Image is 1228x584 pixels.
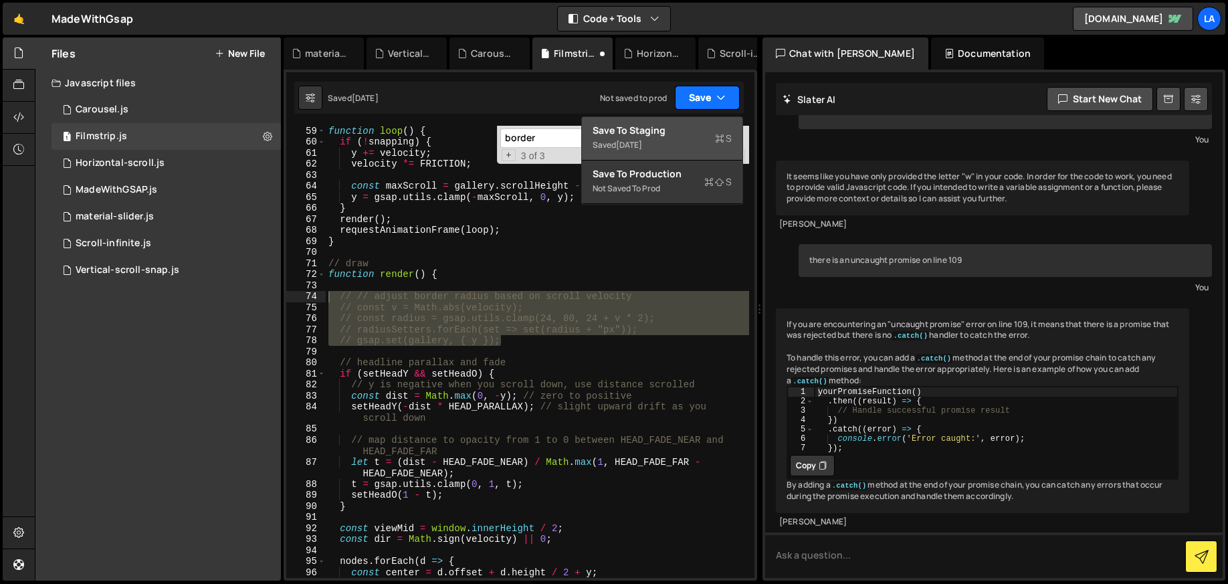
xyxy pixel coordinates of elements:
[286,545,326,557] div: 94
[76,237,151,250] div: Scroll-infinite.js
[593,124,732,137] div: Save to Staging
[76,211,154,223] div: material-slider.js
[892,331,929,340] code: .catch()
[286,302,326,314] div: 75
[715,132,732,145] span: S
[720,47,762,60] div: Scroll-infinite.js
[788,397,814,406] div: 2
[286,203,326,214] div: 66
[788,387,814,397] div: 1
[286,501,326,512] div: 90
[286,280,326,292] div: 73
[286,148,326,159] div: 61
[776,308,1189,513] div: If you are encountering an "uncaught promise" error on line 109, it means that there is a promise...
[916,354,953,363] code: .catch()
[286,258,326,270] div: 71
[286,159,326,170] div: 62
[286,391,326,402] div: 83
[76,157,165,169] div: Horizontal-scroll.js
[286,136,326,148] div: 60
[788,444,814,453] div: 7
[76,184,157,196] div: MadeWithGSAP.js
[286,490,326,501] div: 89
[286,313,326,324] div: 76
[286,247,326,258] div: 70
[788,415,814,425] div: 4
[52,177,281,203] div: 15973/42716.js
[286,534,326,545] div: 93
[286,214,326,225] div: 67
[286,324,326,336] div: 77
[593,167,732,181] div: Save to Production
[791,377,829,386] code: .catch()
[286,423,326,435] div: 85
[831,481,868,490] code: .catch()
[286,225,326,236] div: 68
[305,47,348,60] div: material-slider.js
[799,244,1212,277] div: there is an uncaught promise on line 109
[286,269,326,280] div: 72
[788,425,814,434] div: 5
[52,123,281,150] div: 15973/47328.js
[215,48,265,59] button: New File
[76,104,128,116] div: Carousel.js
[286,479,326,490] div: 88
[1197,7,1221,31] a: La
[286,181,326,192] div: 64
[286,379,326,391] div: 82
[286,347,326,358] div: 79
[600,92,667,104] div: Not saved to prod
[762,37,928,70] div: Chat with [PERSON_NAME]
[502,149,516,162] span: Toggle Replace mode
[286,523,326,534] div: 92
[779,516,1186,528] div: [PERSON_NAME]
[616,139,642,151] div: [DATE]
[286,236,326,248] div: 69
[788,434,814,444] div: 6
[675,86,740,110] button: Save
[286,457,326,479] div: 87
[286,291,326,302] div: 74
[352,92,379,104] div: [DATE]
[582,161,742,204] button: Save to ProductionS Not saved to prod
[776,161,1189,215] div: It seems like you have only provided the letter "w" in your code. In order for the code to work, ...
[593,181,732,197] div: Not saved to prod
[704,175,732,189] span: S
[76,264,179,276] div: Vertical-scroll-snap.js
[582,117,742,161] button: Save to StagingS Saved[DATE]
[286,369,326,380] div: 81
[558,7,670,31] button: Code + Tools
[554,47,597,60] div: Filmstrip.js
[790,455,835,476] button: Copy
[779,219,1186,230] div: [PERSON_NAME]
[52,46,76,61] h2: Files
[286,556,326,567] div: 95
[35,70,281,96] div: Javascript files
[52,150,281,177] div: 15973/47035.js
[63,132,71,143] span: 1
[286,512,326,523] div: 91
[52,203,281,230] div: 15973/47562.js
[286,357,326,369] div: 80
[328,92,379,104] div: Saved
[3,3,35,35] a: 🤙
[637,47,680,60] div: Horizontal-scroll.js
[802,132,1209,147] div: You
[1047,87,1153,111] button: Start new chat
[286,401,326,423] div: 84
[788,406,814,415] div: 3
[500,128,668,148] input: Search for
[52,257,281,284] div: 15973/47520.js
[286,170,326,181] div: 63
[52,230,281,257] div: 15973/47011.js
[802,280,1209,294] div: You
[388,47,431,60] div: Vertical-scroll-snap.js
[52,96,281,123] div: 15973/47346.js
[471,47,514,60] div: Carousel.js
[516,151,550,162] span: 3 of 3
[1073,7,1193,31] a: [DOMAIN_NAME]
[593,137,732,153] div: Saved
[52,11,133,27] div: MadeWithGsap
[286,335,326,347] div: 78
